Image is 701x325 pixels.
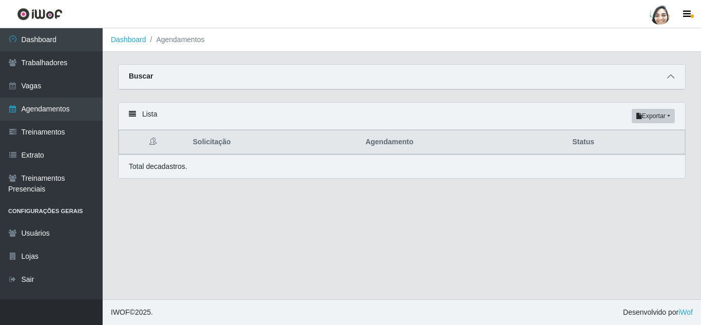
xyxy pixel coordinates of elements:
th: Solicitação [187,130,359,155]
li: Agendamentos [146,34,205,45]
img: CoreUI Logo [17,8,63,21]
nav: breadcrumb [103,28,701,52]
th: Status [566,130,685,155]
button: Exportar [632,109,675,123]
div: Lista [119,103,685,130]
a: Dashboard [111,35,146,44]
span: Desenvolvido por [623,307,693,318]
strong: Buscar [129,72,153,80]
span: © 2025 . [111,307,153,318]
a: iWof [678,308,693,316]
span: IWOF [111,308,130,316]
p: Total de cadastros. [129,161,187,172]
th: Agendamento [359,130,566,155]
